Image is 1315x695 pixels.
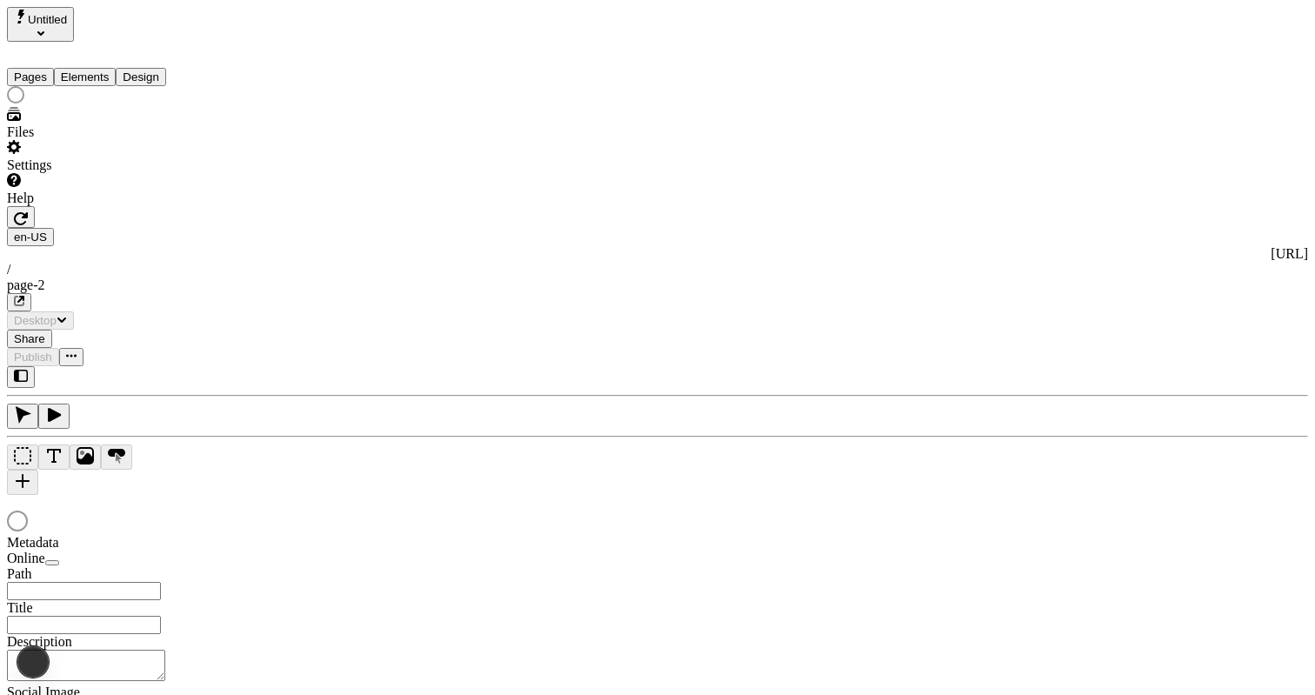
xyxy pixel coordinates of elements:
span: en-US [14,231,47,244]
button: Publish [7,348,59,366]
button: Design [116,68,166,86]
button: Desktop [7,311,74,330]
button: Open locale picker [7,228,54,246]
button: Pages [7,68,54,86]
span: Share [14,332,45,345]
button: Box [7,444,38,470]
button: Elements [54,68,117,86]
div: page-2 [7,277,1308,293]
div: [URL] [7,246,1308,262]
div: / [7,262,1308,277]
button: Text [38,444,70,470]
span: Desktop [14,314,57,327]
span: Publish [14,351,52,364]
span: Untitled [28,13,67,26]
div: Files [7,124,216,140]
span: Title [7,600,33,615]
div: Help [7,190,216,206]
div: Settings [7,157,216,173]
button: Image [70,444,101,470]
button: Button [101,444,132,470]
span: Path [7,566,31,581]
div: Metadata [7,535,216,551]
button: Select site [7,7,74,42]
button: Share [7,330,52,348]
span: Online [7,551,45,565]
span: Description [7,634,72,649]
